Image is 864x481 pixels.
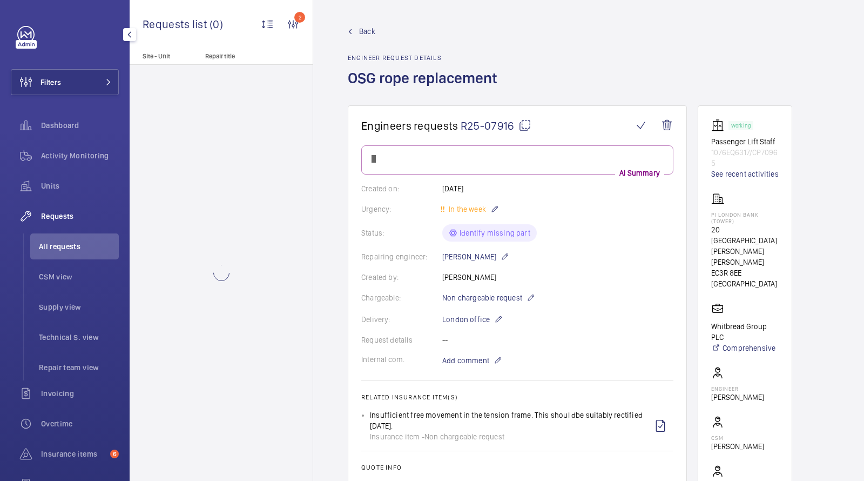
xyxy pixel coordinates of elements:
[461,119,531,132] span: R25-07916
[205,52,276,60] p: Repair title
[348,54,504,62] h2: Engineer request details
[442,292,522,303] span: Non chargeable request
[39,332,119,343] span: Technical S. view
[39,271,119,282] span: CSM view
[731,124,751,128] p: Working
[41,449,106,459] span: Insurance items
[711,392,764,403] p: [PERSON_NAME]
[110,450,119,458] span: 6
[11,69,119,95] button: Filters
[711,119,728,132] img: elevator.svg
[359,26,375,37] span: Back
[711,385,764,392] p: Engineer
[711,268,779,289] p: EC3R 8EE [GEOGRAPHIC_DATA]
[615,168,664,178] p: AI Summary
[711,169,779,179] a: See recent activities
[711,211,779,224] p: PI London Bank (Tower)
[41,181,119,191] span: Units
[41,418,119,429] span: Overtime
[41,150,119,161] span: Activity Monitoring
[711,321,779,343] p: Whitbread Group PLC
[39,241,119,252] span: All requests
[711,147,779,169] p: 1076EQ6317/CP70965
[348,68,504,105] h1: OSG rope replacement
[41,120,119,131] span: Dashboard
[711,343,779,353] a: Comprehensive
[39,302,119,312] span: Supply view
[711,136,779,147] p: Passenger Lift Staff
[370,431,424,442] span: Insurance item -
[41,388,119,399] span: Invoicing
[40,77,61,88] span: Filters
[41,211,119,222] span: Requests
[442,250,509,263] p: [PERSON_NAME]
[143,17,210,31] span: Requests list
[424,431,504,442] span: Non chargeable request
[442,355,489,366] span: Add comment
[361,393,673,401] h2: Related insurance item(s)
[711,224,779,268] p: 20 [GEOGRAPHIC_DATA][PERSON_NAME][PERSON_NAME]
[361,119,458,132] span: Engineers requests
[39,362,119,373] span: Repair team view
[447,205,486,213] span: In the week
[442,313,503,326] p: London office
[711,435,764,441] p: CSM
[711,441,764,452] p: [PERSON_NAME]
[361,464,673,471] h2: Quote info
[130,52,201,60] p: Site - Unit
